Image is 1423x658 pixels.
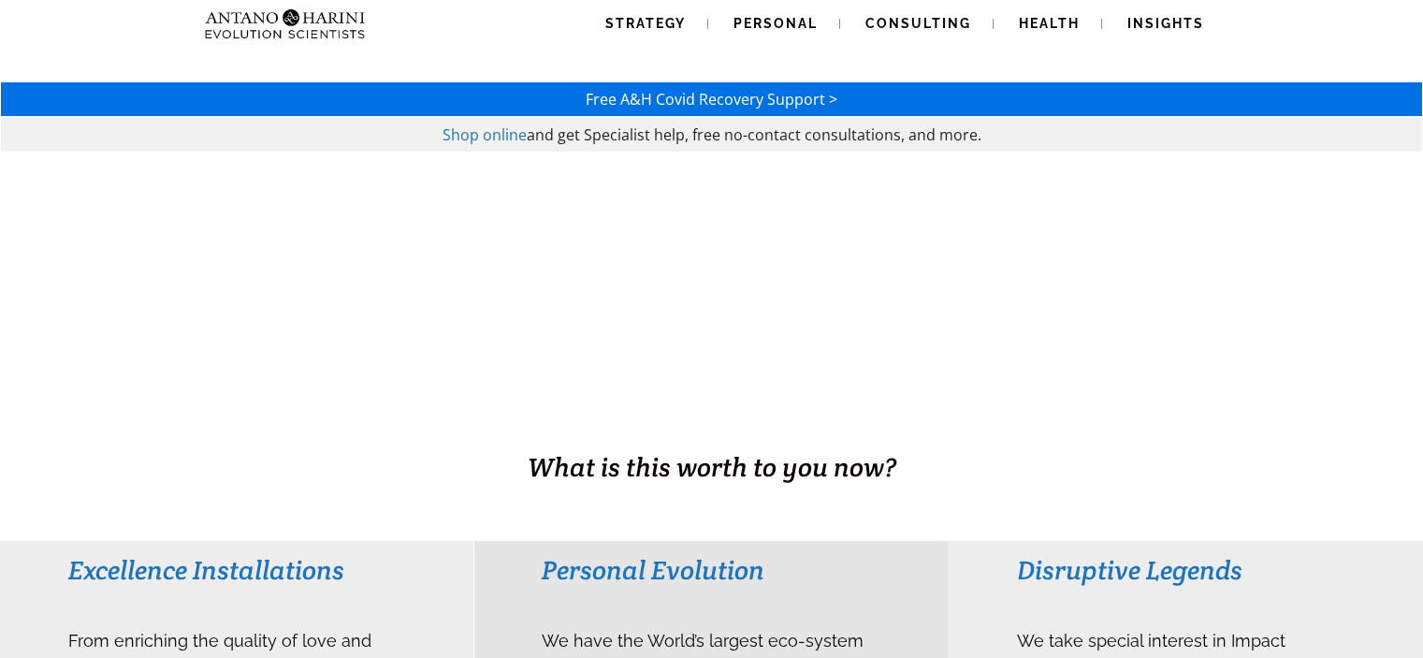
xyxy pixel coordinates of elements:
span: Consulting [865,16,971,31]
a: Shop online [443,124,527,145]
span: and get Specialist help, free no-contact consultations, and more. [527,124,981,145]
span: Strategy [605,16,686,31]
h1: BUSINESS. HEALTH. Family. Legacy [2,409,1421,448]
h3: Excellence Installations [68,553,406,587]
a: Free A&H Covid Recovery Support > [586,89,837,110]
span: What is this worth to you now? [528,450,896,484]
h3: Disruptive Legends [1017,553,1355,587]
span: Insights [1127,16,1204,31]
span: Health [1019,16,1080,31]
span: Personal [733,16,818,31]
h3: Personal Evolution [542,553,879,587]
